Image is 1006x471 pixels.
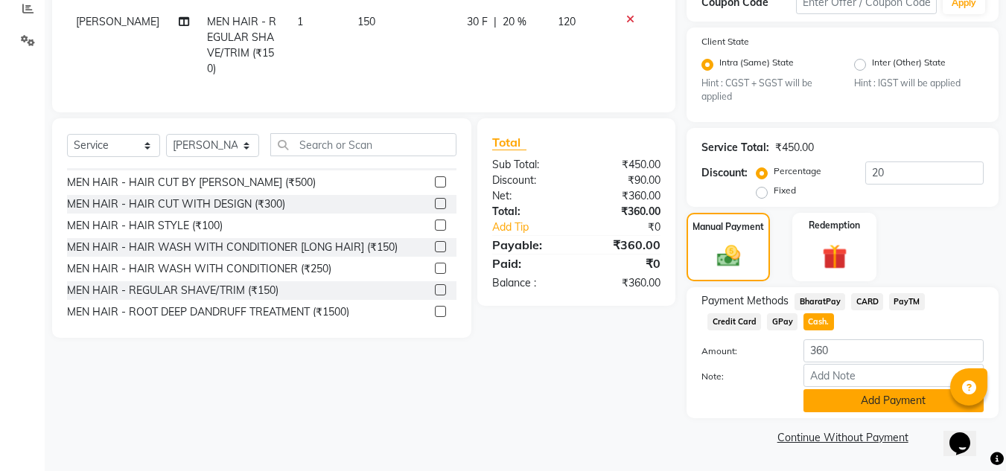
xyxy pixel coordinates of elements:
div: ₹360.00 [576,275,672,291]
label: Client State [701,35,749,48]
div: Paid: [481,254,576,272]
span: Total [492,135,526,150]
span: 150 [357,15,375,28]
span: [PERSON_NAME] [76,15,159,28]
div: ₹450.00 [576,157,672,173]
a: Add Tip [481,220,592,235]
div: ₹90.00 [576,173,672,188]
div: ₹0 [576,254,672,272]
div: Sub Total: [481,157,576,173]
div: Total: [481,204,576,220]
input: Search or Scan [270,133,456,156]
span: 1 [297,15,303,28]
small: Hint : IGST will be applied [854,77,984,90]
div: Balance : [481,275,576,291]
span: PayTM [889,293,925,310]
input: Add Note [803,364,984,387]
span: 30 F [467,14,488,30]
iframe: chat widget [943,411,991,456]
input: Amount [803,339,984,362]
span: BharatPay [795,293,845,310]
div: MEN HAIR - HAIR CUT WITH DESIGN (₹300) [67,196,285,212]
a: Continue Without Payment [690,430,996,446]
div: MEN HAIR - ROOT DEEP DANDRUFF TREATMENT (₹1500) [67,304,349,320]
div: Discount: [481,173,576,188]
div: MEN HAIR - HAIR WASH WITH CONDITIONER (₹250) [67,261,331,277]
small: Hint : CGST + SGST will be applied [701,77,831,104]
div: ₹360.00 [576,188,672,204]
span: GPay [767,313,798,330]
div: MEN HAIR - HAIR STYLE (₹100) [67,218,223,234]
div: Discount: [701,165,748,181]
span: MEN HAIR - REGULAR SHAVE/TRIM (₹150) [207,15,276,75]
img: _gift.svg [815,241,855,272]
span: | [494,14,497,30]
div: ₹0 [593,220,672,235]
label: Fixed [774,184,796,197]
button: Add Payment [803,389,984,412]
div: MEN HAIR - HAIR WASH WITH CONDITIONER [LONG HAIR] (₹150) [67,240,398,255]
div: Service Total: [701,140,769,156]
label: Inter (Other) State [872,56,946,74]
span: 120 [558,15,576,28]
span: CARD [851,293,883,310]
label: Note: [690,370,792,383]
div: ₹360.00 [576,204,672,220]
div: MEN HAIR - HAIR CUT BY [PERSON_NAME] (₹500) [67,175,316,190]
label: Redemption [809,219,860,232]
span: Cash. [803,313,834,330]
div: Payable: [481,236,576,254]
span: Credit Card [707,313,761,330]
span: 20 % [503,14,526,30]
label: Manual Payment [693,220,764,234]
label: Intra (Same) State [719,56,794,74]
div: ₹450.00 [775,140,814,156]
div: Net: [481,188,576,204]
span: Payment Methods [701,293,789,309]
div: ₹360.00 [576,236,672,254]
img: _cash.svg [710,243,748,269]
label: Amount: [690,345,792,358]
label: Percentage [774,164,821,178]
div: MEN HAIR - REGULAR SHAVE/TRIM (₹150) [67,283,278,298]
